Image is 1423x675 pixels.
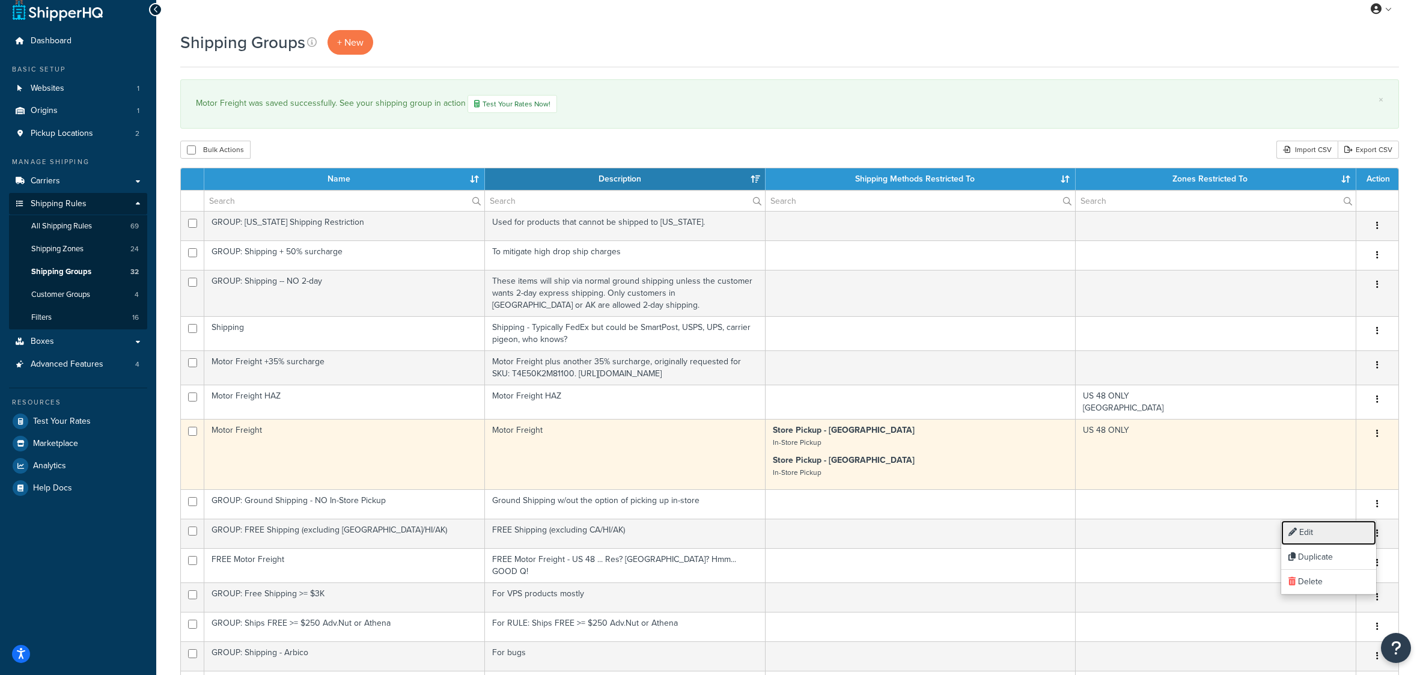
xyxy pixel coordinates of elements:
[485,489,766,519] td: Ground Shipping w/out the option of picking up in-store
[773,467,821,478] small: In-Store Pickup
[9,411,147,432] a: Test Your Rates
[137,84,139,94] span: 1
[31,337,54,347] span: Boxes
[33,483,72,493] span: Help Docs
[9,64,147,75] div: Basic Setup
[766,191,1074,211] input: Search
[485,385,766,419] td: Motor Freight HAZ
[31,129,93,139] span: Pickup Locations
[9,307,147,329] li: Filters
[773,437,821,448] small: In-Store Pickup
[9,157,147,167] div: Manage Shipping
[328,30,373,55] a: + New
[196,95,1383,113] div: Motor Freight was saved successfully. See your shipping group in action
[9,170,147,192] a: Carriers
[9,397,147,408] div: Resources
[9,123,147,145] a: Pickup Locations 2
[33,461,66,471] span: Analytics
[9,433,147,454] li: Marketplace
[31,84,64,94] span: Websites
[1338,141,1399,159] a: Export CSV
[33,439,78,449] span: Marketplace
[1076,191,1356,211] input: Search
[204,240,485,270] td: GROUP: Shipping + 50% surcharge
[9,215,147,237] li: All Shipping Rules
[1281,521,1376,545] a: Edit
[31,267,91,277] span: Shipping Groups
[9,307,147,329] a: Filters 16
[485,240,766,270] td: To mitigate high drop ship charges
[485,168,766,190] th: Description: activate to sort column ascending
[9,30,147,52] a: Dashboard
[9,215,147,237] a: All Shipping Rules 69
[1076,168,1356,190] th: Zones Restricted To: activate to sort column ascending
[485,191,765,211] input: Search
[204,385,485,419] td: Motor Freight HAZ
[180,31,305,54] h1: Shipping Groups
[135,290,139,300] span: 4
[137,106,139,116] span: 1
[204,211,485,240] td: GROUP: [US_STATE] Shipping Restriction
[130,244,139,254] span: 24
[468,95,557,113] a: Test Your Rates Now!
[1076,419,1356,489] td: US 48 ONLY
[31,36,72,46] span: Dashboard
[485,519,766,548] td: FREE Shipping (excluding CA/HI/AK)
[204,641,485,671] td: GROUP: Shipping - Arbico
[9,78,147,100] a: Websites 1
[31,106,58,116] span: Origins
[9,238,147,260] a: Shipping Zones 24
[485,612,766,641] td: For RULE: Ships FREE >= $250 Adv.Nut or Athena
[485,211,766,240] td: Used for products that cannot be shipped to [US_STATE].
[31,359,103,370] span: Advanced Features
[485,270,766,316] td: These items will ship via normal ground shipping unless the customer wants 2-day express shipping...
[9,331,147,353] a: Boxes
[31,244,84,254] span: Shipping Zones
[31,176,60,186] span: Carriers
[130,267,139,277] span: 32
[31,313,52,323] span: Filters
[204,270,485,316] td: GROUP: Shipping -- NO 2-day
[9,284,147,306] li: Customer Groups
[485,641,766,671] td: For bugs
[9,123,147,145] li: Pickup Locations
[9,477,147,499] a: Help Docs
[31,199,87,209] span: Shipping Rules
[773,424,915,436] strong: Store Pickup - [GEOGRAPHIC_DATA]
[1276,141,1338,159] div: Import CSV
[204,582,485,612] td: GROUP: Free Shipping >= $3K
[132,313,139,323] span: 16
[31,290,90,300] span: Customer Groups
[1281,545,1376,570] a: Duplicate
[9,353,147,376] a: Advanced Features 4
[485,350,766,385] td: Motor Freight plus another 35% surcharge, originally requested for SKU: T4E50K2M81100. [URL][DOMA...
[204,191,484,211] input: Search
[204,489,485,519] td: GROUP: Ground Shipping - NO In-Store Pickup
[9,100,147,122] a: Origins 1
[9,193,147,215] a: Shipping Rules
[33,417,91,427] span: Test Your Rates
[9,455,147,477] a: Analytics
[1356,168,1398,190] th: Action
[204,612,485,641] td: GROUP: Ships FREE >= $250 Adv.Nut or Athena
[766,168,1075,190] th: Shipping Methods Restricted To: activate to sort column ascending
[1281,570,1376,594] a: Delete
[204,316,485,350] td: Shipping
[204,419,485,489] td: Motor Freight
[1381,633,1411,663] button: Open Resource Center
[130,221,139,231] span: 69
[9,238,147,260] li: Shipping Zones
[204,548,485,582] td: FREE Motor Freight
[485,316,766,350] td: Shipping - Typically FedEx but could be SmartPost, USPS, UPS, carrier pigeon, who knows?
[1076,385,1356,419] td: US 48 ONLY [GEOGRAPHIC_DATA]
[31,221,92,231] span: All Shipping Rules
[9,261,147,283] li: Shipping Groups
[9,193,147,330] li: Shipping Rules
[204,519,485,548] td: GROUP: FREE Shipping (excluding [GEOGRAPHIC_DATA]/HI/AK)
